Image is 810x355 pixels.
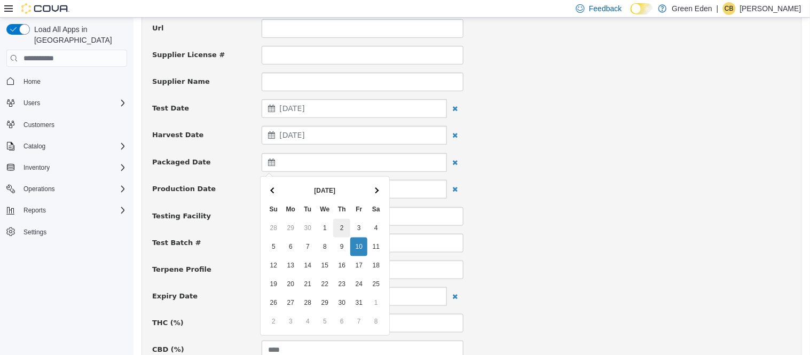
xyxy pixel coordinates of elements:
td: 3 [148,295,166,313]
span: Load All Apps in [GEOGRAPHIC_DATA] [30,24,127,45]
input: Dark Mode [631,3,653,14]
span: Terpene Profile [19,248,78,256]
span: Production Date [19,167,82,175]
td: 1 [234,276,251,295]
td: 7 [166,220,183,239]
button: Settings [2,224,131,240]
td: 9 [200,220,217,239]
td: 17 [217,239,234,257]
span: Url [19,6,30,14]
th: Th [200,183,217,201]
td: 25 [234,257,251,276]
span: Catalog [23,142,45,151]
th: Su [131,183,148,201]
span: Test Batch # [19,221,68,229]
td: 29 [148,201,166,220]
th: [DATE] [148,164,234,183]
span: Operations [23,185,55,193]
button: Catalog [19,140,50,153]
span: [DATE] [146,86,171,95]
td: 28 [166,276,183,295]
span: Test Date [19,86,56,94]
th: Sa [234,183,251,201]
td: 13 [148,239,166,257]
button: Catalog [2,139,131,154]
td: 30 [166,201,183,220]
td: 2 [200,201,217,220]
a: Customers [19,119,59,131]
td: 6 [148,220,166,239]
td: 19 [131,257,148,276]
td: 30 [200,276,217,295]
td: 27 [148,276,166,295]
td: 22 [183,257,200,276]
a: Settings [19,226,51,239]
span: Settings [19,225,127,239]
th: Mo [148,183,166,201]
span: Home [23,77,41,86]
img: Cova [21,3,69,14]
td: 18 [234,239,251,257]
td: 31 [217,276,234,295]
span: Feedback [589,3,622,14]
th: Tu [166,183,183,201]
button: Reports [2,203,131,218]
button: Operations [19,183,59,195]
div: Christa Bumpous [723,2,736,15]
span: [DATE] [146,113,171,122]
span: Home [19,74,127,88]
td: 4 [166,295,183,313]
button: Inventory [2,160,131,175]
span: Reports [23,206,46,215]
td: 2 [131,295,148,313]
button: Operations [2,182,131,196]
button: Home [2,73,131,89]
span: Inventory [23,163,50,172]
td: 24 [217,257,234,276]
td: 28 [131,201,148,220]
span: Supplier Name [19,60,76,68]
span: Reports [19,204,127,217]
td: 10 [217,220,234,239]
td: 11 [234,220,251,239]
td: 23 [200,257,217,276]
td: 1 [183,201,200,220]
span: Customers [23,121,54,129]
span: Packaged Date [19,140,77,148]
span: Testing Facility [19,194,77,202]
td: 15 [183,239,200,257]
a: Home [19,75,45,88]
td: 8 [183,220,200,239]
span: Harvest Date [19,113,70,121]
td: 20 [148,257,166,276]
td: 14 [166,239,183,257]
span: Supplier License # [19,33,91,41]
p: | [717,2,719,15]
p: Green Eden [672,2,713,15]
td: 8 [234,295,251,313]
span: CBD (%) [19,328,51,336]
button: Users [19,97,44,109]
td: 12 [131,239,148,257]
button: Users [2,96,131,111]
td: 29 [183,276,200,295]
td: 6 [200,295,217,313]
span: Customers [19,118,127,131]
span: Settings [23,228,46,236]
button: Customers [2,117,131,132]
p: [PERSON_NAME] [740,2,801,15]
td: 21 [166,257,183,276]
td: 5 [183,295,200,313]
span: Users [19,97,127,109]
th: We [183,183,200,201]
span: Users [23,99,40,107]
span: Inventory [19,161,127,174]
span: Expiry Date [19,274,64,282]
button: Inventory [19,161,54,174]
button: Reports [19,204,50,217]
nav: Complex example [6,69,127,267]
td: 4 [234,201,251,220]
th: Fr [217,183,234,201]
td: 16 [200,239,217,257]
